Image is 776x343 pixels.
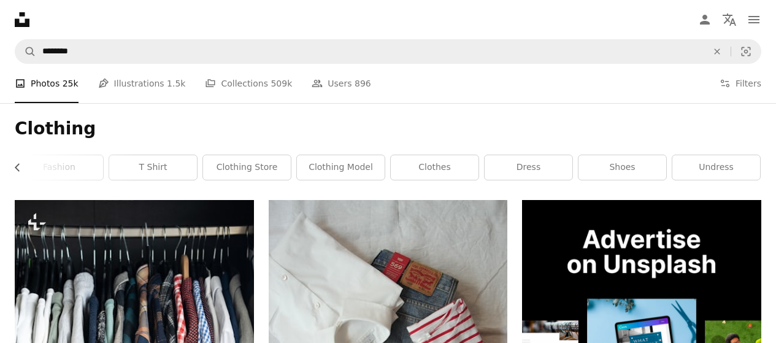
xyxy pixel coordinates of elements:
button: Clear [704,40,731,63]
span: 896 [355,77,371,90]
a: Users 896 [312,64,371,103]
a: shoes [578,155,666,180]
a: Illustrations 1.5k [98,64,186,103]
a: clothes [391,155,478,180]
a: Collections 509k [205,64,292,103]
a: undress [672,155,760,180]
button: Visual search [731,40,761,63]
form: Find visuals sitewide [15,39,761,64]
button: scroll list to the left [15,155,29,180]
a: Home — Unsplash [15,12,29,27]
a: dress [485,155,572,180]
span: 509k [271,77,292,90]
button: Filters [720,64,761,103]
a: t shirt [109,155,197,180]
h1: Clothing [15,118,761,140]
button: Language [717,7,742,32]
a: clothing model [297,155,385,180]
a: fashion [15,155,103,180]
a: Log in / Sign up [693,7,717,32]
a: clothing store [203,155,291,180]
button: Search Unsplash [15,40,36,63]
button: Menu [742,7,766,32]
span: 1.5k [167,77,185,90]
